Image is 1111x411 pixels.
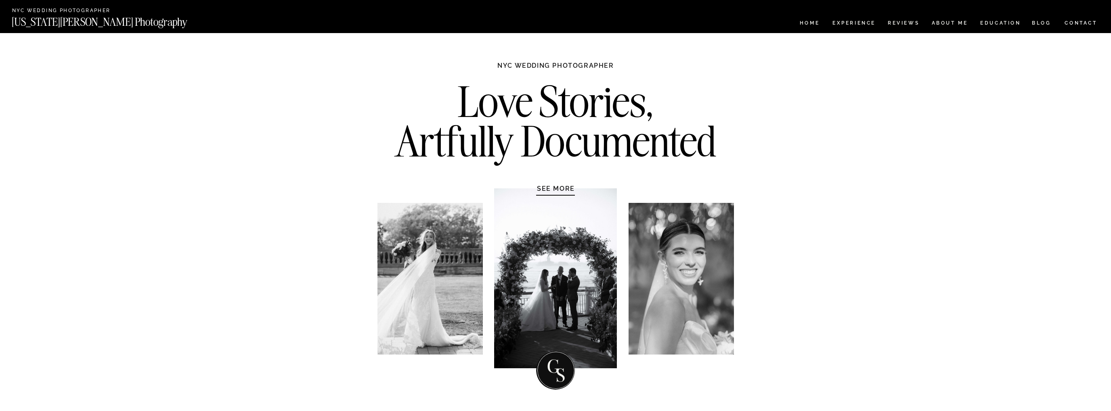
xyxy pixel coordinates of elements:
a: ABOUT ME [931,21,968,27]
a: BLOG [1032,21,1051,27]
h2: Love Stories, Artfully Documented [386,82,725,167]
h1: NYC WEDDING PHOTOGRAPHER [480,61,631,77]
a: REVIEWS [888,21,918,27]
a: NYC Wedding Photographer [12,8,134,14]
a: SEE MORE [518,184,594,192]
a: HOME [798,21,821,27]
a: Experience [832,21,875,27]
a: EDUCATION [979,21,1022,27]
a: [US_STATE][PERSON_NAME] Photography [12,17,214,23]
a: CONTACT [1064,19,1098,27]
